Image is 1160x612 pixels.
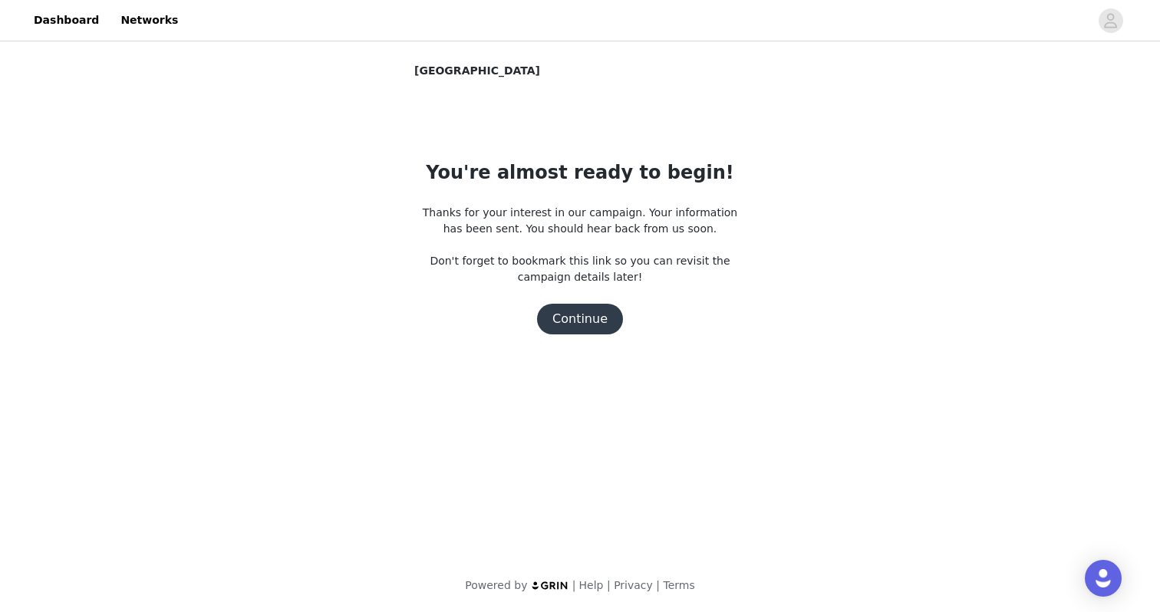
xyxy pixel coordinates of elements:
[111,3,187,38] a: Networks
[414,205,746,285] p: Thanks for your interest in our campaign. Your information has been sent. You should hear back fr...
[537,304,623,334] button: Continue
[25,3,108,38] a: Dashboard
[572,579,576,591] span: |
[579,579,604,591] a: Help
[1085,560,1122,597] div: Open Intercom Messenger
[607,579,611,591] span: |
[414,63,540,79] span: [GEOGRAPHIC_DATA]
[656,579,660,591] span: |
[465,579,527,591] span: Powered by
[531,581,569,591] img: logo
[663,579,694,591] a: Terms
[426,159,733,186] h1: You're almost ready to begin!
[614,579,653,591] a: Privacy
[1103,8,1118,33] div: avatar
